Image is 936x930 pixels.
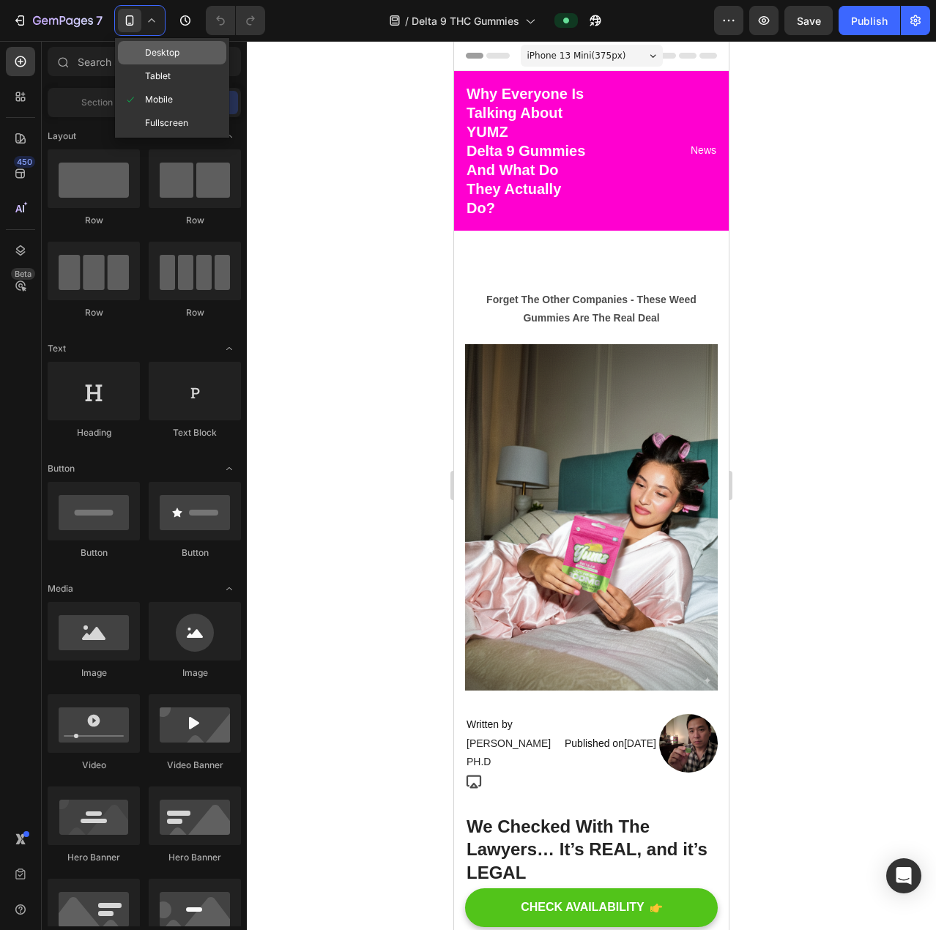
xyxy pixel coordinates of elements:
div: Video Banner [149,759,241,772]
div: Heading [48,426,140,439]
div: Row [48,306,140,319]
span: Button [48,462,75,475]
button: 7 [6,6,109,35]
div: Row [149,306,241,319]
div: 450 [14,156,35,168]
div: Row [149,214,241,227]
span: / [405,13,409,29]
iframe: Design area [454,41,729,930]
span: Text [48,342,66,355]
div: Hero Banner [48,851,140,864]
div: Beta [11,268,35,280]
span: Fullscreen [145,116,188,130]
div: Hero Banner [149,851,241,864]
button: Publish [839,6,900,35]
div: Button [149,546,241,559]
span: Toggle open [218,124,241,148]
div: Image [149,666,241,680]
div: Button [48,546,140,559]
button: Save [784,6,833,35]
div: Undo/Redo [206,6,265,35]
div: Text Block [149,426,241,439]
span: Toggle open [218,457,241,480]
span: Delta 9 THC Gummies [412,13,519,29]
span: Layout [48,130,76,143]
div: Row [48,214,140,227]
div: Image [48,666,140,680]
span: Save [797,15,821,27]
span: Tablet [145,69,171,83]
div: Publish [851,13,888,29]
span: Toggle open [218,337,241,360]
span: Desktop [145,45,179,60]
p: 7 [96,12,103,29]
div: Video [48,759,140,772]
span: Toggle open [218,577,241,600]
span: Mobile [145,92,173,107]
span: Section [81,96,113,109]
div: Open Intercom Messenger [886,858,921,893]
span: Media [48,582,73,595]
